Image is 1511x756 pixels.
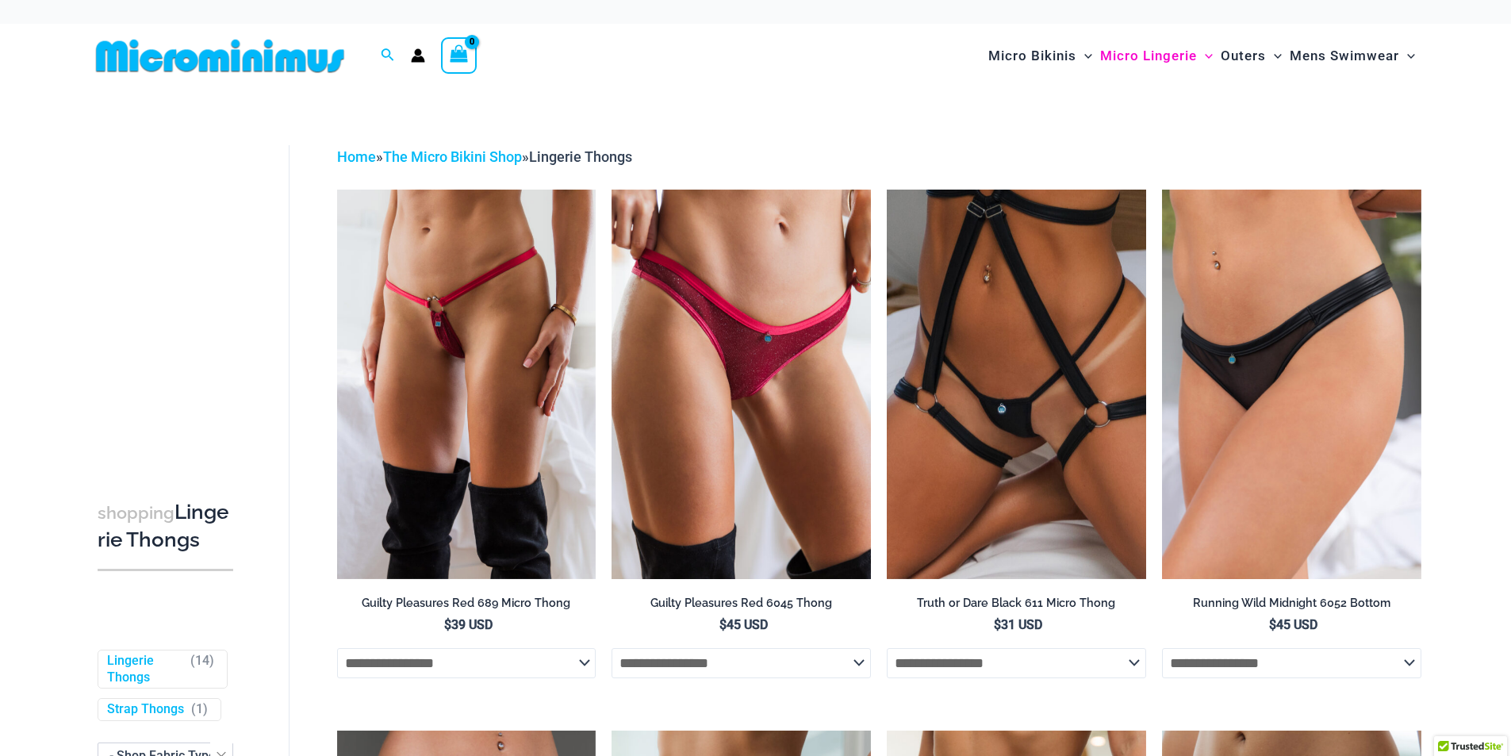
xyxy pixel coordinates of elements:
span: $ [444,617,451,632]
span: $ [1269,617,1276,632]
span: Micro Lingerie [1100,36,1197,76]
span: Lingerie Thongs [529,148,632,165]
a: Running Wild Midnight 6052 Bottom [1162,596,1421,616]
nav: Site Navigation [982,29,1422,83]
span: ( ) [190,653,214,686]
img: Guilty Pleasures Red 6045 Thong 01 [612,190,871,578]
h2: Guilty Pleasures Red 689 Micro Thong [337,596,596,611]
a: View Shopping Cart, empty [441,37,477,74]
span: shopping [98,503,174,523]
span: Outers [1221,36,1266,76]
bdi: 39 USD [444,617,493,632]
span: Menu Toggle [1399,36,1415,76]
a: Mens SwimwearMenu ToggleMenu Toggle [1286,32,1419,80]
span: $ [719,617,727,632]
span: 14 [195,653,209,668]
h2: Running Wild Midnight 6052 Bottom [1162,596,1421,611]
a: Lingerie Thongs [107,653,183,686]
span: 1 [196,701,203,716]
a: Micro LingerieMenu ToggleMenu Toggle [1096,32,1217,80]
a: The Micro Bikini Shop [383,148,522,165]
a: Search icon link [381,46,395,66]
h3: Lingerie Thongs [98,499,233,554]
a: OutersMenu ToggleMenu Toggle [1217,32,1286,80]
span: Menu Toggle [1076,36,1092,76]
bdi: 45 USD [1269,617,1317,632]
img: Running Wild Midnight 6052 Bottom 01 [1162,190,1421,578]
a: Guilty Pleasures Red 689 Micro 01Guilty Pleasures Red 689 Micro 02Guilty Pleasures Red 689 Micro 02 [337,190,596,578]
span: ( ) [191,701,208,718]
span: $ [994,617,1001,632]
span: Menu Toggle [1266,36,1282,76]
a: Guilty Pleasures Red 689 Micro Thong [337,596,596,616]
h2: Truth or Dare Black 611 Micro Thong [887,596,1146,611]
iframe: TrustedSite Certified [98,132,240,450]
span: » » [337,148,632,165]
img: MM SHOP LOGO FLAT [90,38,351,74]
a: Guilty Pleasures Red 6045 Thong 01Guilty Pleasures Red 6045 Thong 02Guilty Pleasures Red 6045 Tho... [612,190,871,578]
a: Truth or Dare Black Micro 02Truth or Dare Black 1905 Bodysuit 611 Micro 12Truth or Dare Black 190... [887,190,1146,578]
h2: Guilty Pleasures Red 6045 Thong [612,596,871,611]
span: Menu Toggle [1197,36,1213,76]
a: Home [337,148,376,165]
img: Guilty Pleasures Red 689 Micro 01 [337,190,596,578]
a: Running Wild Midnight 6052 Bottom 01Running Wild Midnight 1052 Top 6052 Bottom 05Running Wild Mid... [1162,190,1421,578]
a: Guilty Pleasures Red 6045 Thong [612,596,871,616]
img: Truth or Dare Black Micro 02 [887,190,1146,578]
span: Mens Swimwear [1290,36,1399,76]
bdi: 45 USD [719,617,768,632]
a: Truth or Dare Black 611 Micro Thong [887,596,1146,616]
a: Strap Thongs [107,701,184,718]
a: Micro BikinisMenu ToggleMenu Toggle [984,32,1096,80]
span: Micro Bikinis [988,36,1076,76]
bdi: 31 USD [994,617,1042,632]
a: Account icon link [411,48,425,63]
